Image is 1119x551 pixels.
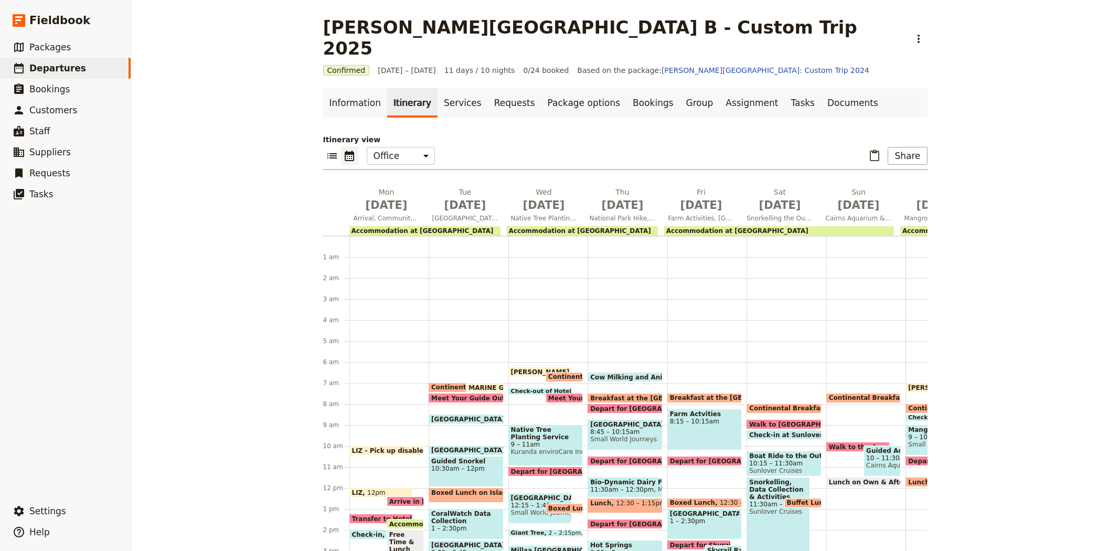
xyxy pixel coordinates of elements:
span: Depart for [GEOGRAPHIC_DATA] [590,405,708,412]
h2: Wed [511,187,577,213]
span: Breakfast at the [GEOGRAPHIC_DATA] [590,395,729,401]
span: [GEOGRAPHIC_DATA] [590,421,660,428]
span: Boxed Lunch [670,499,720,506]
span: Meet Your Guide Outside Reception & Depart [431,395,596,401]
div: Lunch12:30 – 1:15pm [588,498,663,513]
span: 10:30am – 12pm [431,465,501,472]
span: 11:30am – 4pm [749,501,807,508]
div: Check-in2pm [349,529,413,539]
div: Continental Breakfast at Hotel [826,393,901,403]
div: 5 am [323,337,349,345]
span: MARINE GUIDES - Arrive at Office [468,384,591,391]
div: Buffet Lunch on the Boat [784,498,822,508]
span: Bio-Dynamic Dairy Farm [590,479,660,486]
div: Continental Breakfast at Hotel [546,372,583,382]
h2: Thu [590,187,656,213]
span: 10:15 – 11:30am [749,460,819,467]
a: Itinerary [387,88,438,118]
button: Actions [910,30,928,48]
div: Accommodation at [GEOGRAPHIC_DATA] [900,226,1051,236]
h2: Fri [668,187,734,213]
span: Departures [29,63,86,73]
span: Accommodation at [GEOGRAPHIC_DATA] [351,227,494,235]
div: Accommodation at [GEOGRAPHIC_DATA] [664,226,894,236]
button: Calendar view [341,147,358,165]
div: Transfer to Hotel [349,514,413,524]
div: Mangrove Boardwalk & Creek Cleanup9 – 10:30amSmall World Journeys [905,425,969,455]
span: Walk to [GEOGRAPHIC_DATA] [749,421,857,428]
div: Lunch in the Park [905,477,969,487]
h2: Sun [826,187,892,213]
span: [DATE] – [DATE] [378,65,436,76]
button: Fri [DATE]Farm Activities, [GEOGRAPHIC_DATA] & Skyrail Cableway [664,187,743,226]
span: 8:45 – 10:15am [590,428,660,436]
div: Lunch on Own & Afternoon Free Time [826,477,901,487]
span: Help [29,527,50,537]
span: Boxed Lunch on Island [431,489,516,496]
div: Depart for [GEOGRAPHIC_DATA] [508,467,583,476]
span: Check-out of Hotel [908,415,973,421]
span: Continental Breakfast at Hotel [431,384,545,391]
div: Farm Actvities8:15 – 10:15am [667,409,742,450]
div: 10 am [323,442,349,450]
span: 11 days / 10 nights [444,65,515,76]
div: 11 am [323,463,349,471]
div: CoralWatch Data Collection1 – 2:30pm [429,508,504,539]
div: Meet Your Guide Outside Reception & Depart [546,393,583,403]
div: Boxed Lunch on Island [429,488,504,503]
span: [GEOGRAPHIC_DATA] [431,542,501,549]
span: Mungalli Creek Dairy [654,486,723,493]
div: Check-out of Hotel [905,414,969,421]
span: Staff [29,126,50,136]
div: Boxed Lunch12:30 – 1pm [667,498,742,508]
span: [DATE] [668,197,734,213]
span: Lunch in the Park [908,479,975,485]
div: 9 am [323,421,349,429]
span: Guided Aquarium Study Tour [866,447,898,454]
div: Walk to the Aquarium [826,442,890,452]
span: Arrive in [GEOGRAPHIC_DATA] [389,498,500,505]
span: 12pm [367,489,386,496]
span: 0/24 booked [523,65,569,76]
div: Check-out of Hotel [508,388,572,395]
div: Native Tree Planting Service Work9 – 11amKuranda enviroCare Inc [508,425,583,466]
a: Requests [488,88,541,118]
span: Customers [29,105,77,115]
span: [GEOGRAPHIC_DATA] [431,447,509,454]
span: [PERSON_NAME] to office [908,384,1003,391]
div: 1 pm [323,505,349,513]
span: Meet Your Guide Outside Reception & Depart [548,395,713,401]
span: 8:15 – 10:15am [670,418,740,425]
a: Services [438,88,488,118]
span: [GEOGRAPHIC_DATA] [431,416,509,422]
div: Arrive in [GEOGRAPHIC_DATA] [387,496,424,506]
h2: Mon [354,187,420,213]
span: Depart for [GEOGRAPHIC_DATA] [670,458,787,464]
div: Depart for Skyrail Terminal [667,540,731,550]
div: 3 am [323,295,349,303]
div: [PERSON_NAME] to office [905,383,981,393]
span: 10 – 11:30am [866,454,898,462]
span: Small World Journeys [590,436,660,443]
button: Tue [DATE][GEOGRAPHIC_DATA] [GEOGRAPHIC_DATA], Snorkelling & CoralWatch [428,187,507,226]
div: 2 am [323,274,349,282]
span: Lunch [590,500,616,507]
button: Sat [DATE]Snorkelling the Outer Great Barrier Reef & Data Collection [743,187,822,226]
span: 1 – 2:30pm [431,525,501,532]
span: Requests [29,168,70,178]
div: Check-in at Sunlover [747,430,822,440]
span: Continental Breakfast at Hotel [829,394,942,401]
div: Accommodation at [GEOGRAPHIC_DATA] [387,519,424,529]
button: Sun [DATE]Cairns Aquarium & Free Time [822,187,900,226]
span: Continental Breakfast at Hotel [908,405,1021,412]
h2: Tue [432,187,498,213]
span: [DATE] [826,197,892,213]
span: Walk to the Aquarium [829,443,911,450]
span: Depart for Skyrail Terminal [670,542,771,548]
span: Boxed Lunch [548,505,598,512]
div: 1 am [323,253,349,261]
span: [DATE] [511,197,577,213]
span: [GEOGRAPHIC_DATA] [GEOGRAPHIC_DATA], Snorkelling & CoralWatch [428,214,503,222]
a: Bookings [626,88,679,118]
span: [DATE] [747,197,813,213]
